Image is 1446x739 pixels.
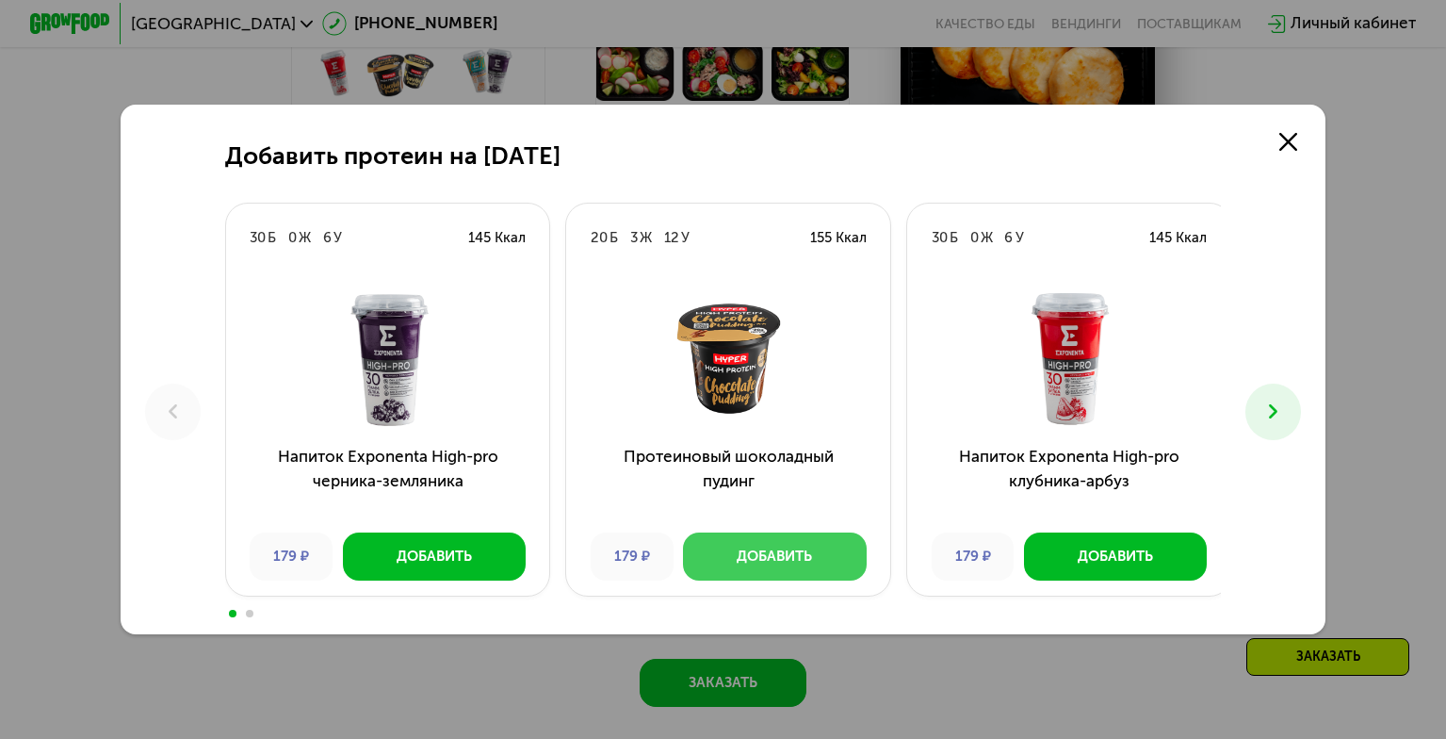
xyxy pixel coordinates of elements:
h3: Протеиновый шоколадный пудинг [566,445,890,517]
div: Б [609,228,618,248]
div: У [1015,228,1024,248]
h3: Напиток Exponenta High-pro клубника-арбуз [907,445,1231,517]
div: Ж [640,228,652,248]
div: Добавить [737,547,812,567]
img: Протеиновый шоколадный пудинг [582,288,874,429]
div: 12 [664,228,679,248]
button: Добавить [1024,533,1207,581]
div: Ж [981,228,993,248]
button: Добавить [343,533,526,581]
div: 0 [288,228,297,248]
div: Добавить [1078,547,1153,567]
div: 20 [591,228,608,248]
div: 145 Ккал [468,228,526,248]
div: У [333,228,342,248]
h2: Добавить протеин на [DATE] [225,142,561,171]
img: Напиток Exponenta High-pro клубника-арбуз [923,288,1215,429]
div: 30 [932,228,948,248]
div: Добавить [397,547,472,567]
div: 179 ₽ [591,533,674,581]
div: 30 [250,228,266,248]
div: Б [268,228,276,248]
div: 6 [323,228,332,248]
div: У [681,228,690,248]
div: 3 [630,228,638,248]
img: Напиток Exponenta High-pro черника-земляника [242,288,534,429]
div: 6 [1004,228,1013,248]
div: 145 Ккал [1149,228,1207,248]
h3: Напиток Exponenta High-pro черника-земляника [226,445,550,517]
div: 0 [970,228,979,248]
div: Ж [299,228,311,248]
div: 179 ₽ [932,533,1015,581]
div: Б [950,228,958,248]
button: Добавить [683,533,866,581]
div: 179 ₽ [250,533,333,581]
div: 155 Ккал [810,228,867,248]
